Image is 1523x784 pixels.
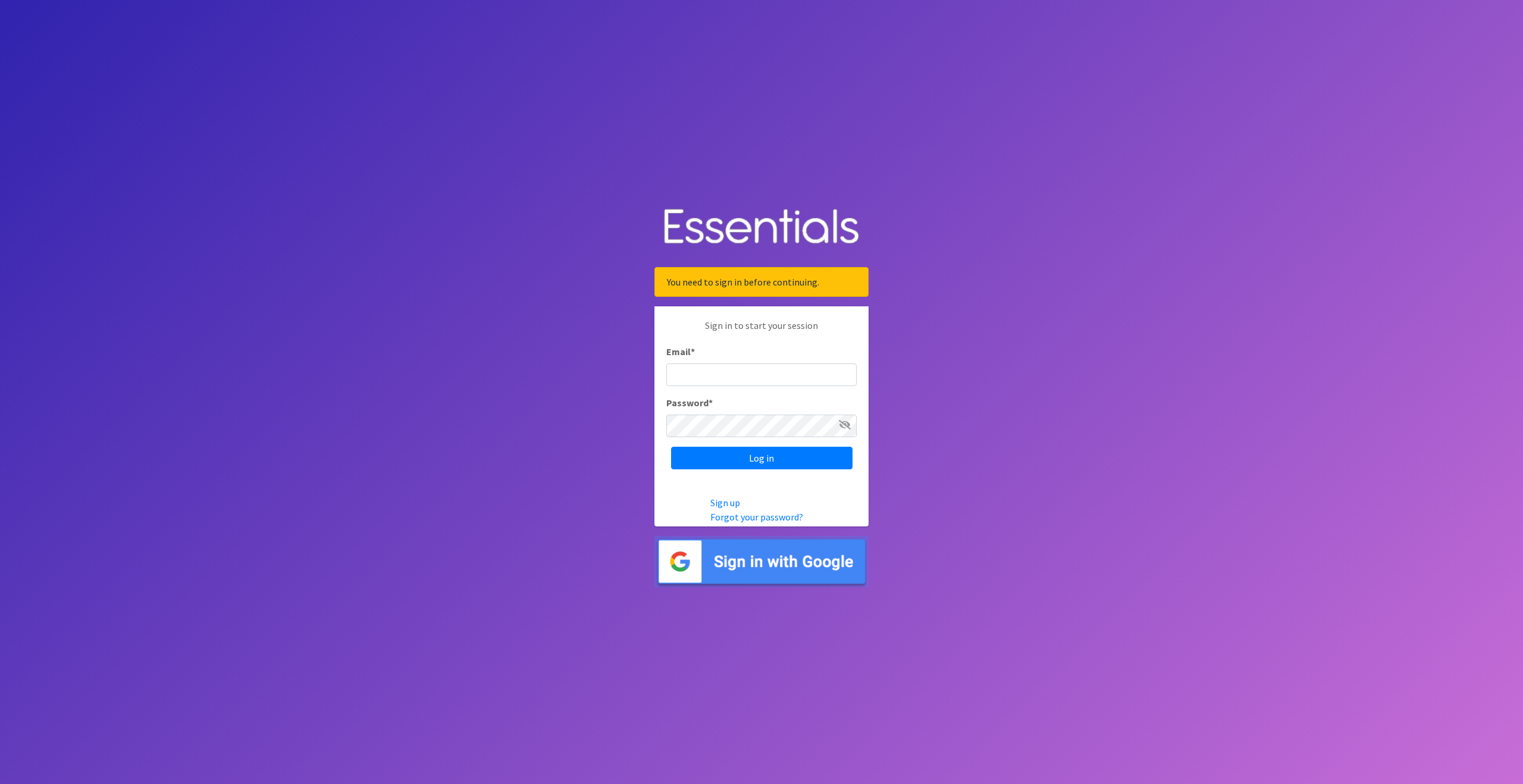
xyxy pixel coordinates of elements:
img: Human Essentials [654,197,869,258]
img: Sign in with Google [654,536,869,588]
abbr: required [691,346,695,357]
a: Forgot your password? [710,511,803,523]
label: Email [666,344,695,359]
div: You need to sign in before continuing. [654,267,869,297]
p: Sign in to start your session [666,318,857,344]
abbr: required [709,397,713,409]
label: Password [666,396,713,410]
input: Log in [671,447,853,469]
a: Sign up [710,497,740,509]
